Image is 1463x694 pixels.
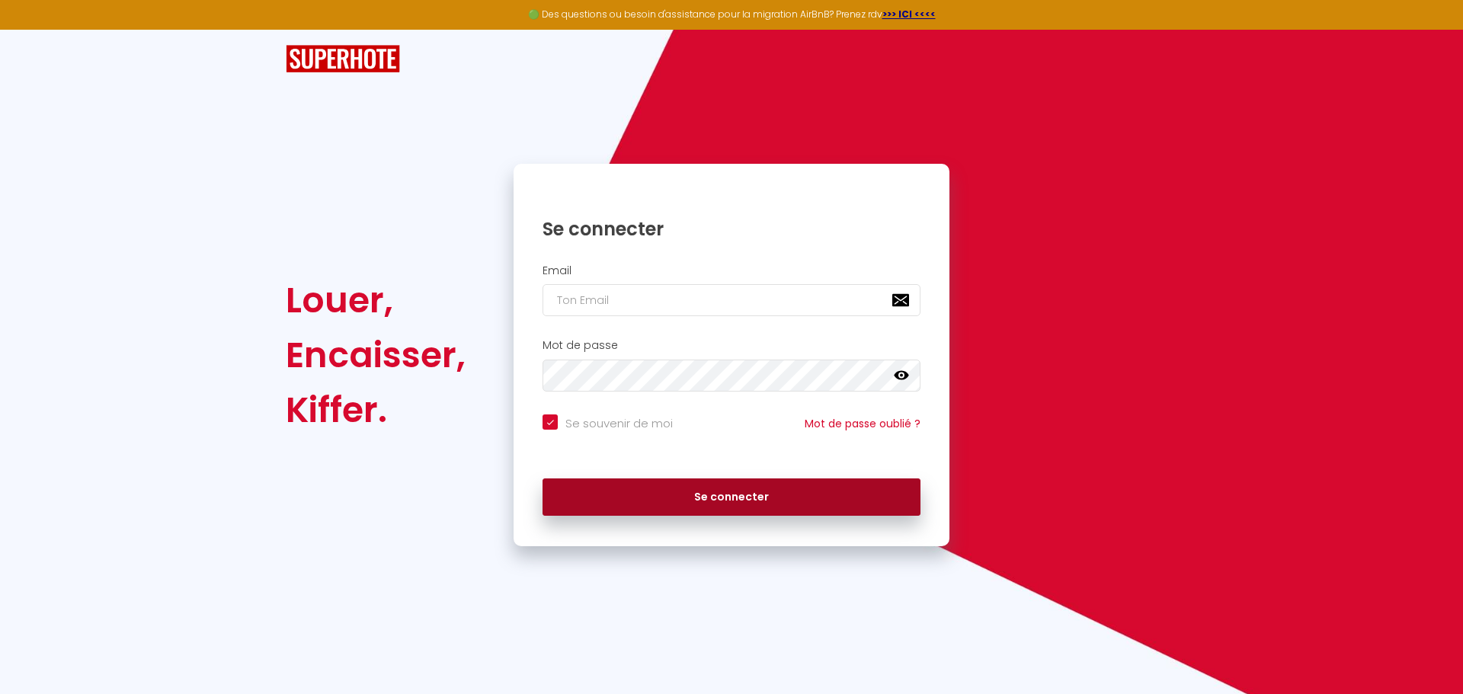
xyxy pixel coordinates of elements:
[543,264,920,277] h2: Email
[543,339,920,352] h2: Mot de passe
[543,217,920,241] h1: Se connecter
[805,416,920,431] a: Mot de passe oublié ?
[286,45,400,73] img: SuperHote logo
[286,328,466,382] div: Encaisser,
[882,8,936,21] a: >>> ICI <<<<
[286,273,466,328] div: Louer,
[543,284,920,316] input: Ton Email
[286,382,466,437] div: Kiffer.
[543,478,920,517] button: Se connecter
